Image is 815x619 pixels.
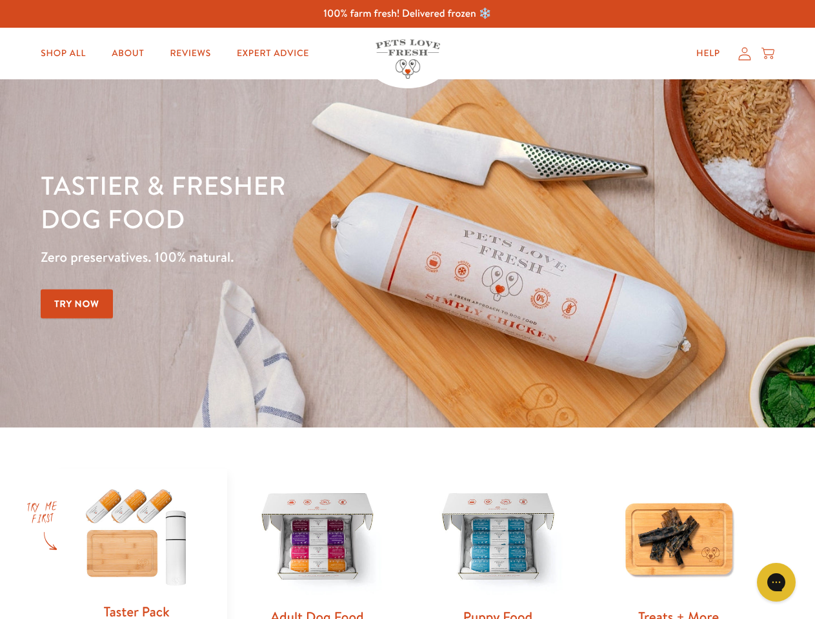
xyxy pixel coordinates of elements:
[159,41,221,66] a: Reviews
[101,41,154,66] a: About
[226,41,319,66] a: Expert Advice
[41,290,113,319] a: Try Now
[686,41,730,66] a: Help
[41,168,530,235] h1: Tastier & fresher dog food
[30,41,96,66] a: Shop All
[41,246,530,269] p: Zero preservatives. 100% natural.
[750,558,802,606] iframe: Gorgias live chat messenger
[376,39,440,79] img: Pets Love Fresh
